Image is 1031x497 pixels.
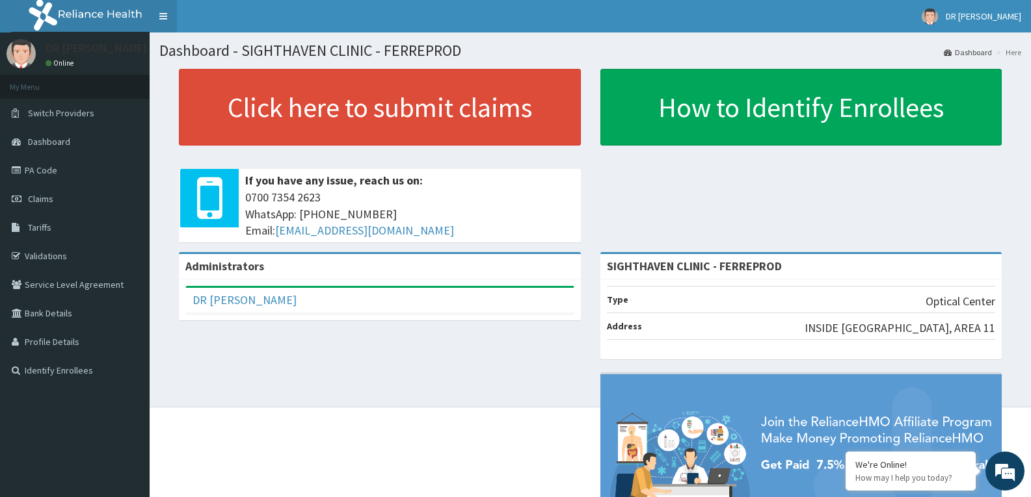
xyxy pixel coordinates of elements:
[179,69,581,146] a: Click here to submit claims
[946,10,1021,22] span: DR [PERSON_NAME]
[944,47,992,58] a: Dashboard
[855,459,966,470] div: We're Online!
[993,47,1021,58] li: Here
[855,472,966,483] p: How may I help you today?
[922,8,938,25] img: User Image
[7,39,36,68] img: User Image
[245,189,574,239] span: 0700 7354 2623 WhatsApp: [PHONE_NUMBER] Email:
[28,193,53,205] span: Claims
[245,173,423,188] b: If you have any issue, reach us on:
[805,320,995,337] p: INSIDE [GEOGRAPHIC_DATA], AREA 11
[275,223,454,238] a: [EMAIL_ADDRESS][DOMAIN_NAME]
[607,259,782,274] strong: SIGHTHAVEN CLINIC - FERREPROD
[46,42,147,54] p: DR [PERSON_NAME]
[607,294,628,305] b: Type
[159,42,1021,59] h1: Dashboard - SIGHTHAVEN CLINIC - FERREPROD
[46,58,77,68] a: Online
[193,292,297,307] a: DR [PERSON_NAME]
[28,107,94,119] span: Switch Providers
[926,293,995,310] p: Optical Center
[28,222,51,233] span: Tariffs
[600,69,1002,146] a: How to Identify Enrollees
[28,136,70,147] span: Dashboard
[607,320,642,332] b: Address
[185,259,264,274] b: Administrators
